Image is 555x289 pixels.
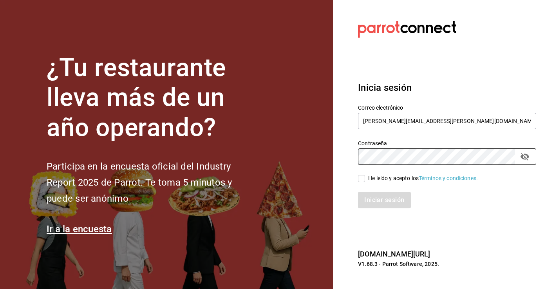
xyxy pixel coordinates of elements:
a: [DOMAIN_NAME][URL] [358,250,430,258]
a: Ir a la encuesta [47,224,112,235]
h1: ¿Tu restaurante lleva más de un año operando? [47,53,258,143]
label: Correo electrónico [358,105,536,110]
h3: Inicia sesión [358,81,536,95]
label: Contraseña [358,140,536,146]
div: He leído y acepto los [368,174,478,182]
button: passwordField [518,150,531,163]
p: V1.68.3 - Parrot Software, 2025. [358,260,536,268]
a: Términos y condiciones. [419,175,478,181]
input: Ingresa tu correo electrónico [358,113,536,129]
h2: Participa en la encuesta oficial del Industry Report 2025 de Parrot. Te toma 5 minutos y puede se... [47,159,258,206]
